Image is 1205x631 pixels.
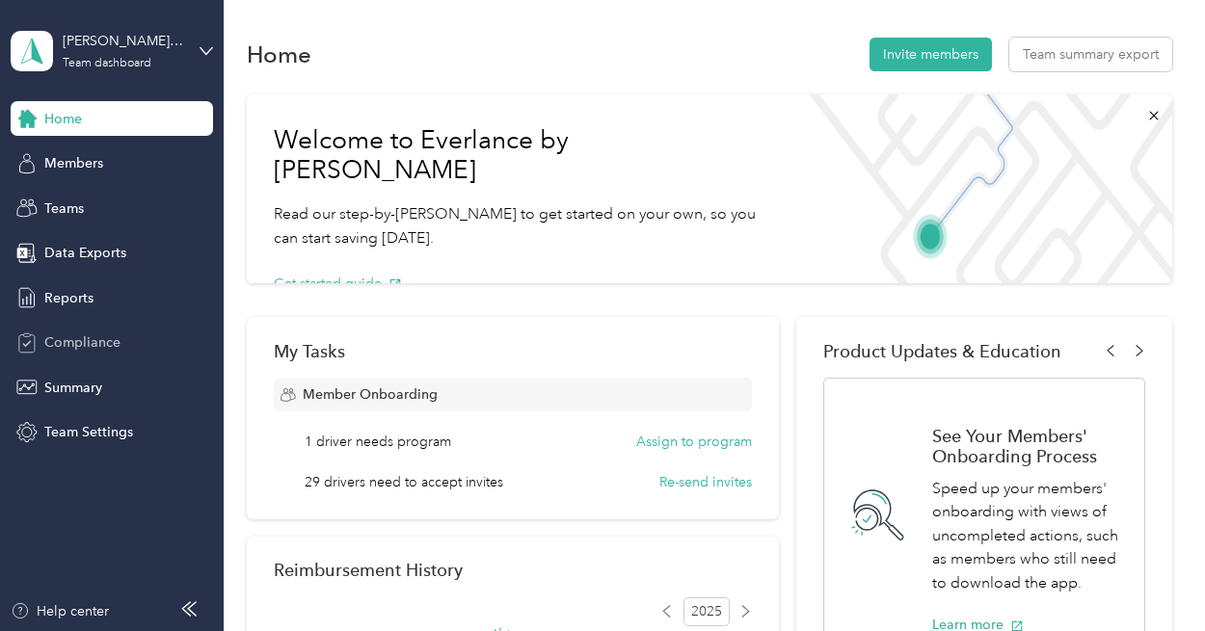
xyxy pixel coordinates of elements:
[11,601,109,621] button: Help center
[44,198,84,219] span: Teams
[44,422,133,442] span: Team Settings
[63,31,183,51] div: [PERSON_NAME][EMAIL_ADDRESS][DOMAIN_NAME]
[932,426,1124,466] h1: See Your Members' Onboarding Process
[44,288,94,308] span: Reports
[44,153,103,173] span: Members
[247,44,311,65] h1: Home
[274,274,402,294] button: Get started guide
[44,378,102,398] span: Summary
[1009,38,1172,71] button: Team summary export
[823,341,1061,361] span: Product Updates & Education
[303,384,438,405] span: Member Onboarding
[44,109,82,129] span: Home
[63,58,151,69] div: Team dashboard
[274,125,766,186] h1: Welcome to Everlance by [PERSON_NAME]
[274,202,766,250] p: Read our step-by-[PERSON_NAME] to get started on your own, so you can start saving [DATE].
[274,560,463,580] h2: Reimbursement History
[659,472,752,492] button: Re-send invites
[44,243,126,263] span: Data Exports
[44,332,120,353] span: Compliance
[636,432,752,452] button: Assign to program
[794,94,1172,283] img: Welcome to everlance
[1097,523,1205,631] iframe: Everlance-gr Chat Button Frame
[683,597,730,626] span: 2025
[870,38,992,71] button: Invite members
[274,341,752,361] div: My Tasks
[305,432,451,452] span: 1 driver needs program
[305,472,503,492] span: 29 drivers need to accept invites
[932,477,1124,595] p: Speed up your members' onboarding with views of uncompleted actions, such as members who still ne...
